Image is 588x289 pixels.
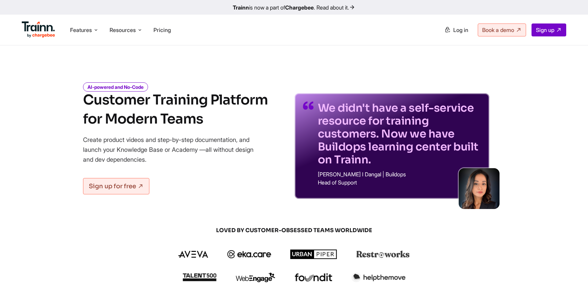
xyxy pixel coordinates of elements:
a: Book a demo [478,23,526,36]
a: Sign up [532,23,566,36]
img: Trainn Logo [22,21,55,38]
h1: Customer Training Platform for Modern Teams [83,91,268,129]
img: talent500 logo [182,273,216,282]
span: Log in [453,27,468,33]
img: urbanpiper logo [290,250,337,259]
p: [PERSON_NAME] I Dangal | Buildops [318,172,481,177]
i: AI-powered and No-Code [83,82,148,92]
span: Sign up [536,27,554,33]
p: Create product videos and step-by-step documentation, and launch your Knowledge Base or Academy —... [83,135,263,164]
img: webengage logo [236,273,275,282]
b: Chargebee [285,4,314,11]
span: Book a demo [482,27,514,33]
img: aveva logo [178,251,208,258]
img: restroworks logo [356,251,410,258]
img: quotes-purple.41a7099.svg [303,101,314,110]
img: foundit logo [294,273,332,282]
a: Pricing [153,27,171,33]
img: sabina-buildops.d2e8138.png [459,168,500,209]
img: helpthemove logo [352,273,406,282]
span: LOVED BY CUSTOMER-OBSESSED TEAMS WORLDWIDE [131,227,457,234]
p: We didn't have a self-service resource for training customers. Now we have Buildops learning cent... [318,101,481,166]
a: Sign up for free [83,178,149,194]
img: ekacare logo [227,250,272,258]
b: Trainn [233,4,249,11]
a: Log in [440,24,472,36]
span: Features [70,26,92,34]
p: Head of Support [318,180,481,185]
span: Resources [110,26,136,34]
